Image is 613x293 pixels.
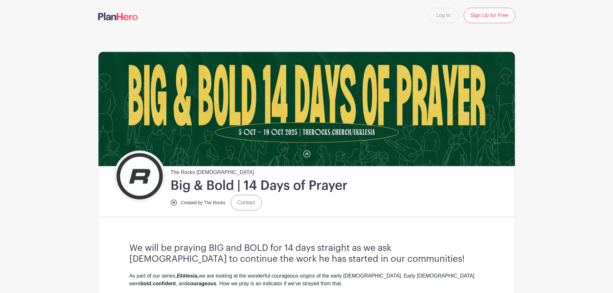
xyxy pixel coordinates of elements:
[428,8,459,23] a: Log In
[129,243,484,264] h3: We will be praying BIG and BOLD for 14 days straight as we ask [DEMOGRAPHIC_DATA] to continue the...
[187,281,217,286] strong: courageous
[171,178,348,194] h1: Big & Bold | 14 Days of Prayer
[171,199,177,206] img: Icon%20Logo_B.jpg
[116,152,164,200] img: Icon%20Logo_B.jpg
[464,8,515,23] a: Sign Up for Free
[181,200,226,205] small: Created by The Rocks
[153,281,176,286] strong: confident
[98,52,515,166] img: Big&Bold%2014%20Days%20of%20Prayer_Header.png
[140,281,151,286] strong: bold
[231,195,262,210] a: Contact
[98,13,138,20] img: logo-507f7623f17ff9eddc593b1ce0a138ce2505c220e1c5a4e2b4648c50719b7d32.svg
[177,273,199,279] em: Ekklesia,
[171,166,254,176] span: The Rocks [DEMOGRAPHIC_DATA]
